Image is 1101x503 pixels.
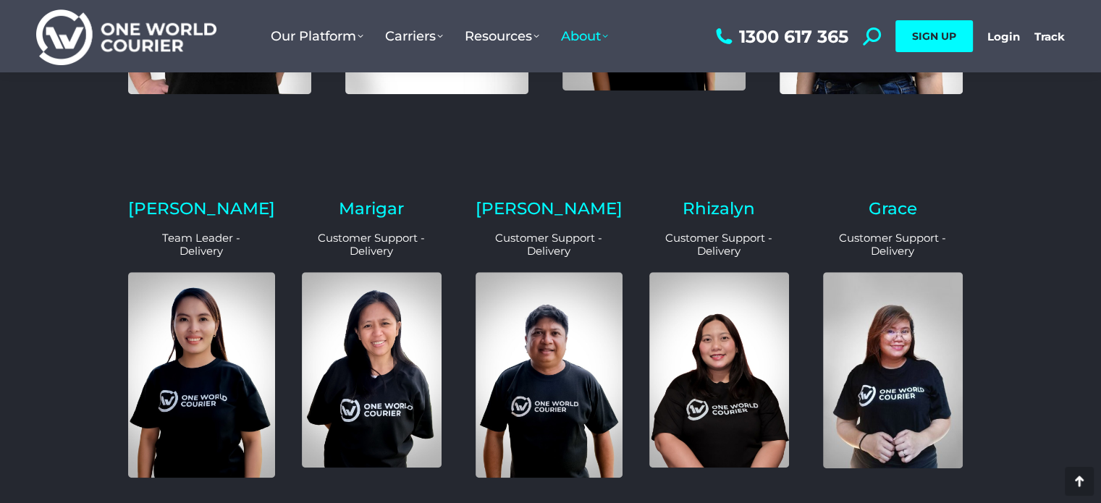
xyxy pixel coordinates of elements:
[465,28,539,44] span: Resources
[823,272,963,468] img: Grace One World Courier Customer Support
[128,232,275,258] p: Team Leader - Delivery
[260,14,374,59] a: Our Platform
[1034,30,1065,43] a: Track
[271,28,363,44] span: Our Platform
[476,232,623,258] p: Customer Support - Delivery
[374,14,454,59] a: Carriers
[649,232,789,258] p: Customer Support - Delivery
[649,200,789,217] h2: Rhizalyn​
[476,200,623,217] h2: [PERSON_NAME]
[712,28,848,46] a: 1300 617 365
[385,28,443,44] span: Carriers
[128,200,275,217] h2: [PERSON_NAME]
[454,14,550,59] a: Resources
[561,28,608,44] span: About
[912,30,956,43] span: SIGN UP
[987,30,1020,43] a: Login
[302,232,442,258] p: Customer Support - Delivery
[36,7,216,66] img: One World Courier
[823,232,963,258] p: Customer Support - Delivery
[823,200,963,217] h2: Grace
[895,20,973,52] a: SIGN UP
[550,14,619,59] a: About
[302,200,442,217] h2: Marigar​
